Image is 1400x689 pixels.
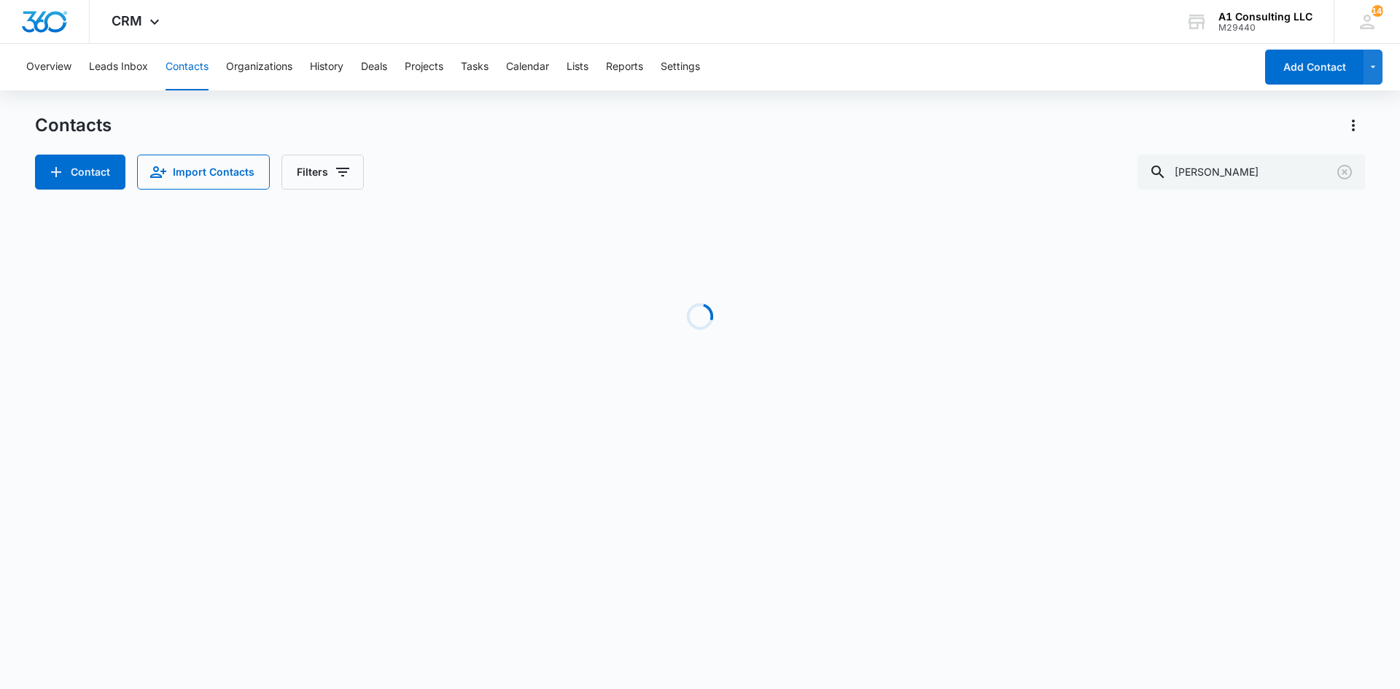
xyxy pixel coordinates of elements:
[35,155,125,190] button: Add Contact
[1218,11,1312,23] div: account name
[35,114,112,136] h1: Contacts
[506,44,549,90] button: Calendar
[1342,114,1365,137] button: Actions
[405,44,443,90] button: Projects
[361,44,387,90] button: Deals
[661,44,700,90] button: Settings
[1372,5,1383,17] span: 145
[89,44,148,90] button: Leads Inbox
[112,13,142,28] span: CRM
[1265,50,1364,85] button: Add Contact
[461,44,489,90] button: Tasks
[310,44,343,90] button: History
[26,44,71,90] button: Overview
[281,155,364,190] button: Filters
[606,44,643,90] button: Reports
[1218,23,1312,33] div: account id
[1372,5,1383,17] div: notifications count
[567,44,588,90] button: Lists
[1137,155,1365,190] input: Search Contacts
[1333,160,1356,184] button: Clear
[226,44,292,90] button: Organizations
[166,44,209,90] button: Contacts
[137,155,270,190] button: Import Contacts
